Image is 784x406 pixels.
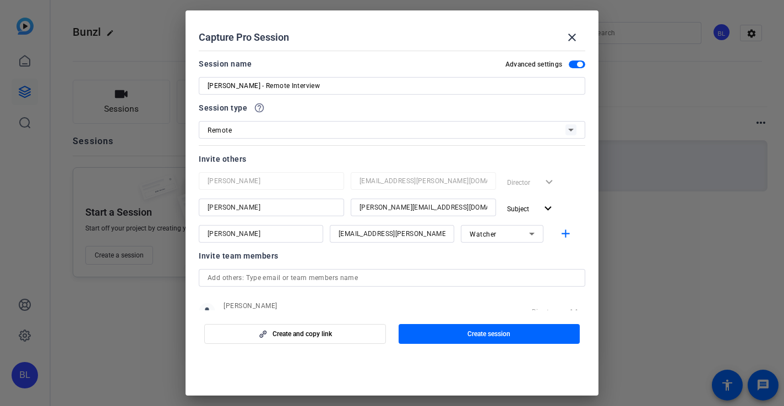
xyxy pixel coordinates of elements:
[199,101,247,114] span: Session type
[360,174,487,188] input: Email...
[470,231,497,238] span: Watcher
[208,271,576,284] input: Add others: Type email or team members name
[541,202,555,216] mat-icon: expand_more
[565,31,579,44] mat-icon: close
[467,330,510,338] span: Create session
[360,201,487,214] input: Email...
[208,227,314,240] input: Name...
[559,227,573,241] mat-icon: add
[224,301,389,310] span: [PERSON_NAME]
[199,303,215,320] mat-icon: person
[199,152,585,166] div: Invite others
[199,57,252,70] div: Session name
[208,79,576,92] input: Enter Session Name
[208,174,335,188] input: Name...
[273,330,332,338] span: Create and copy link
[339,227,445,240] input: Email...
[199,249,585,262] div: Invite team members
[208,127,232,134] span: Remote
[208,201,335,214] input: Name...
[204,324,386,344] button: Create and copy link
[254,102,265,113] mat-icon: help_outline
[503,199,559,218] button: Subject
[399,324,580,344] button: Create session
[199,24,585,51] div: Capture Pro Session
[507,205,529,213] span: Subject
[505,60,562,69] h2: Advanced settings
